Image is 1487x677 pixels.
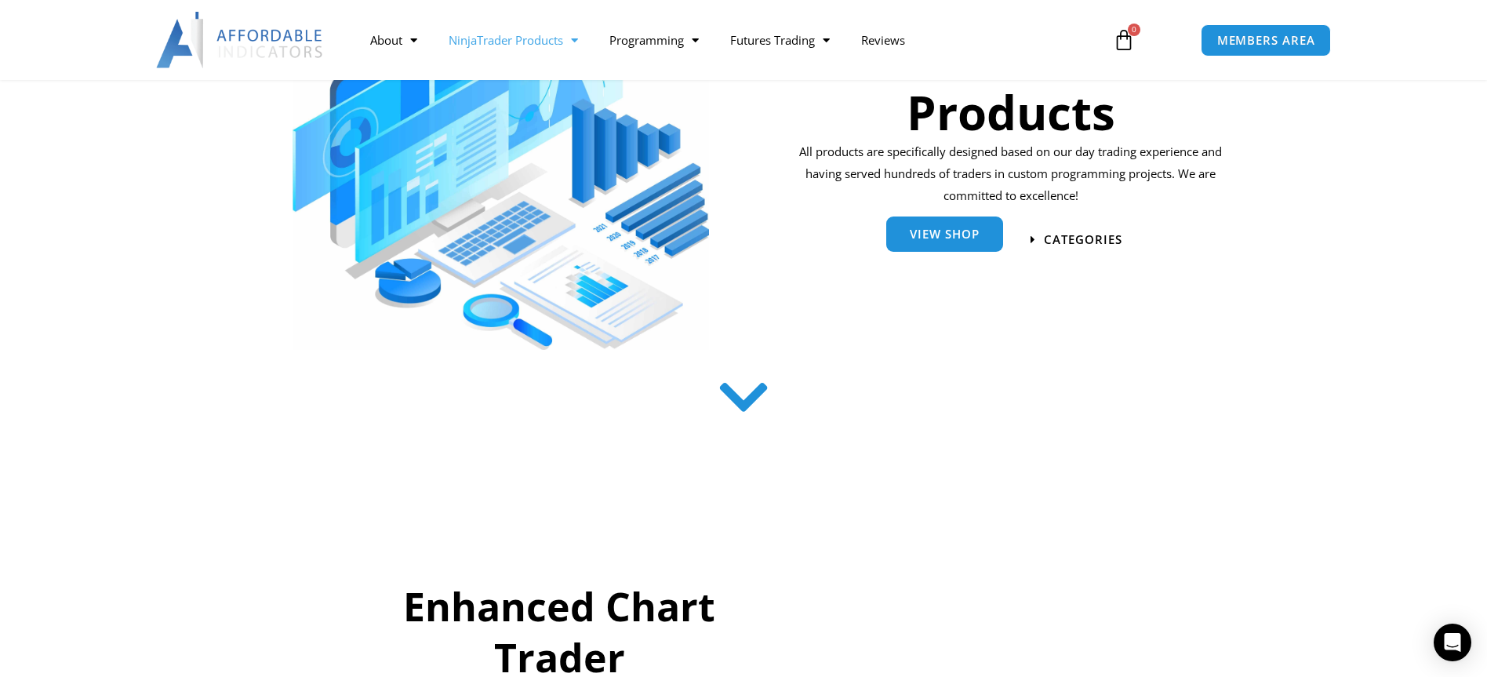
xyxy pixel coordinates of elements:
[433,22,594,58] a: NinjaTrader Products
[1031,234,1122,246] a: categories
[354,22,1095,58] nav: Menu
[156,12,325,68] img: LogoAI | Affordable Indicators – NinjaTrader
[354,22,433,58] a: About
[1044,234,1122,246] span: categories
[594,22,714,58] a: Programming
[886,217,1003,252] a: View Shop
[1201,24,1332,56] a: MEMBERS AREA
[1128,24,1140,36] span: 0
[1217,35,1315,46] span: MEMBERS AREA
[910,228,980,240] span: View Shop
[714,22,845,58] a: Futures Trading
[1089,17,1158,63] a: 0
[794,79,1227,145] h1: Products
[845,22,921,58] a: Reviews
[794,141,1227,207] p: All products are specifically designed based on our day trading experience and having served hund...
[1434,624,1471,661] div: Open Intercom Messenger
